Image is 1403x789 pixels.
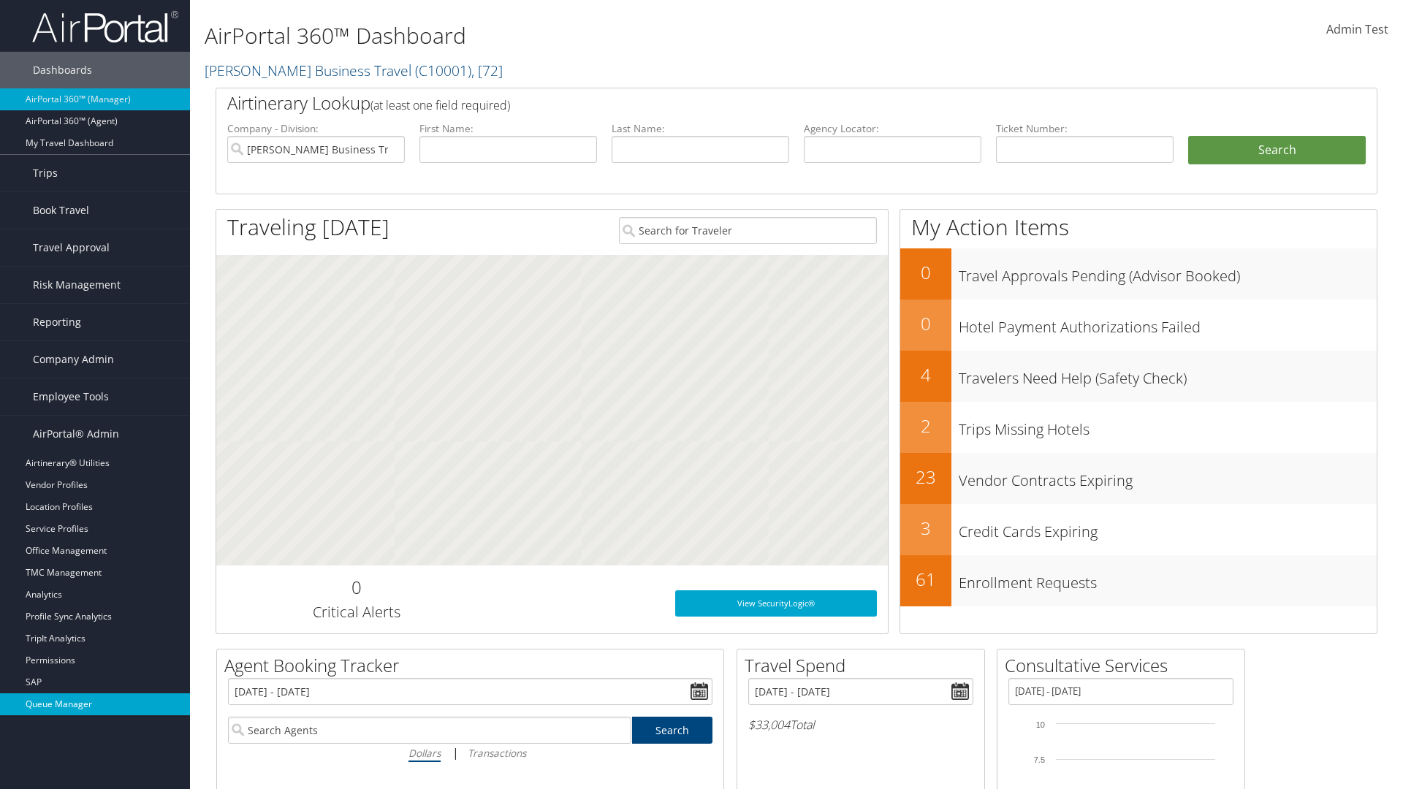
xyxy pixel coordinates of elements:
a: View SecurityLogic® [675,590,877,617]
h6: Total [748,717,973,733]
i: Dollars [408,746,441,760]
h1: Traveling [DATE] [227,212,389,243]
tspan: 7.5 [1034,755,1045,764]
input: Search for Traveler [619,217,877,244]
span: Admin Test [1326,21,1388,37]
span: Dashboards [33,52,92,88]
label: Agency Locator: [804,121,981,136]
span: Reporting [33,304,81,340]
a: [PERSON_NAME] Business Travel [205,61,503,80]
a: Admin Test [1326,7,1388,53]
span: Book Travel [33,192,89,229]
a: 0Hotel Payment Authorizations Failed [900,300,1377,351]
h2: 0 [227,575,485,600]
h2: 0 [900,311,951,336]
h3: Travel Approvals Pending (Advisor Booked) [959,259,1377,286]
a: 23Vendor Contracts Expiring [900,453,1377,504]
h2: 0 [900,260,951,285]
h3: Enrollment Requests [959,565,1377,593]
span: ( C10001 ) [415,61,471,80]
span: Company Admin [33,341,114,378]
h2: Consultative Services [1005,653,1244,678]
div: | [228,744,712,762]
span: (at least one field required) [370,97,510,113]
button: Search [1188,136,1366,165]
h3: Trips Missing Hotels [959,412,1377,440]
h2: Agent Booking Tracker [224,653,723,678]
h2: 2 [900,413,951,438]
h2: 3 [900,516,951,541]
h2: Airtinerary Lookup [227,91,1269,115]
span: , [ 72 ] [471,61,503,80]
img: airportal-logo.png [32,9,178,44]
input: Search Agents [228,717,631,744]
h3: Travelers Need Help (Safety Check) [959,361,1377,389]
span: $33,004 [748,717,790,733]
h2: 4 [900,362,951,387]
span: Employee Tools [33,378,109,415]
label: First Name: [419,121,597,136]
a: 61Enrollment Requests [900,555,1377,606]
a: Search [632,717,713,744]
a: 2Trips Missing Hotels [900,402,1377,453]
a: 0Travel Approvals Pending (Advisor Booked) [900,248,1377,300]
h2: 61 [900,567,951,592]
span: Risk Management [33,267,121,303]
h3: Critical Alerts [227,602,485,622]
span: AirPortal® Admin [33,416,119,452]
h1: AirPortal 360™ Dashboard [205,20,994,51]
a: 4Travelers Need Help (Safety Check) [900,351,1377,402]
h3: Hotel Payment Authorizations Failed [959,310,1377,338]
label: Last Name: [612,121,789,136]
span: Travel Approval [33,229,110,266]
label: Ticket Number: [996,121,1174,136]
h1: My Action Items [900,212,1377,243]
label: Company - Division: [227,121,405,136]
i: Transactions [468,746,526,760]
span: Trips [33,155,58,191]
h3: Credit Cards Expiring [959,514,1377,542]
h3: Vendor Contracts Expiring [959,463,1377,491]
a: 3Credit Cards Expiring [900,504,1377,555]
h2: Travel Spend [745,653,984,678]
h2: 23 [900,465,951,489]
tspan: 10 [1036,720,1045,729]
